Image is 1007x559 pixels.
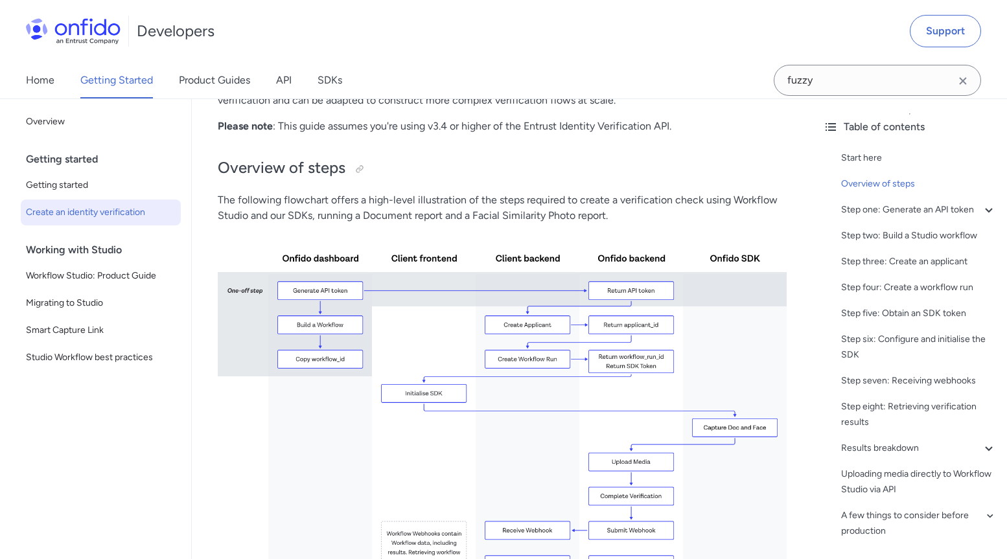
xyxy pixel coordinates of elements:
div: Getting started [26,146,186,172]
a: Create an identity verification [21,200,181,225]
span: Workflow Studio: Product Guide [26,268,176,284]
a: Smart Capture Link [21,317,181,343]
div: Table of contents [823,119,997,135]
a: Step six: Configure and initialise the SDK [841,332,997,363]
a: API [276,62,292,98]
svg: Clear search field button [955,73,971,89]
div: Working with Studio [26,237,186,263]
span: Smart Capture Link [26,323,176,338]
a: Overview of steps [841,176,997,192]
span: Migrating to Studio [26,295,176,311]
a: Migrating to Studio [21,290,181,316]
span: Overview [26,114,176,130]
a: Results breakdown [841,440,997,456]
a: Step seven: Receiving webhooks [841,373,997,389]
a: Studio Workflow best practices [21,345,181,371]
a: Step four: Create a workflow run [841,280,997,295]
a: Workflow Studio: Product Guide [21,263,181,289]
a: Step five: Obtain an SDK token [841,306,997,321]
span: Create an identity verification [26,205,176,220]
a: Support [910,15,981,47]
a: A few things to consider before production [841,508,997,539]
a: Step one: Generate an API token [841,202,997,218]
span: Getting started [26,177,176,193]
p: The following flowchart offers a high-level illustration of the steps required to create a verifi... [218,192,787,223]
a: Step two: Build a Studio workflow [841,228,997,244]
a: Uploading media directly to Workflow Studio via API [841,466,997,497]
img: Onfido Logo [26,18,121,44]
p: : This guide assumes you're using v3.4 or higher of the Entrust Identity Verification API. [218,119,787,134]
a: Step eight: Retrieving verification results [841,399,997,430]
a: Overview [21,109,181,135]
h1: Developers [137,21,214,41]
a: Getting Started [80,62,153,98]
input: Onfido search input field [774,65,981,96]
a: Step three: Create an applicant [841,254,997,269]
strong: Please note [218,120,273,132]
a: Home [26,62,54,98]
a: Start here [841,150,997,166]
a: Getting started [21,172,181,198]
h2: Overview of steps [218,157,787,179]
span: Studio Workflow best practices [26,350,176,365]
a: Product Guides [179,62,250,98]
a: SDKs [318,62,342,98]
